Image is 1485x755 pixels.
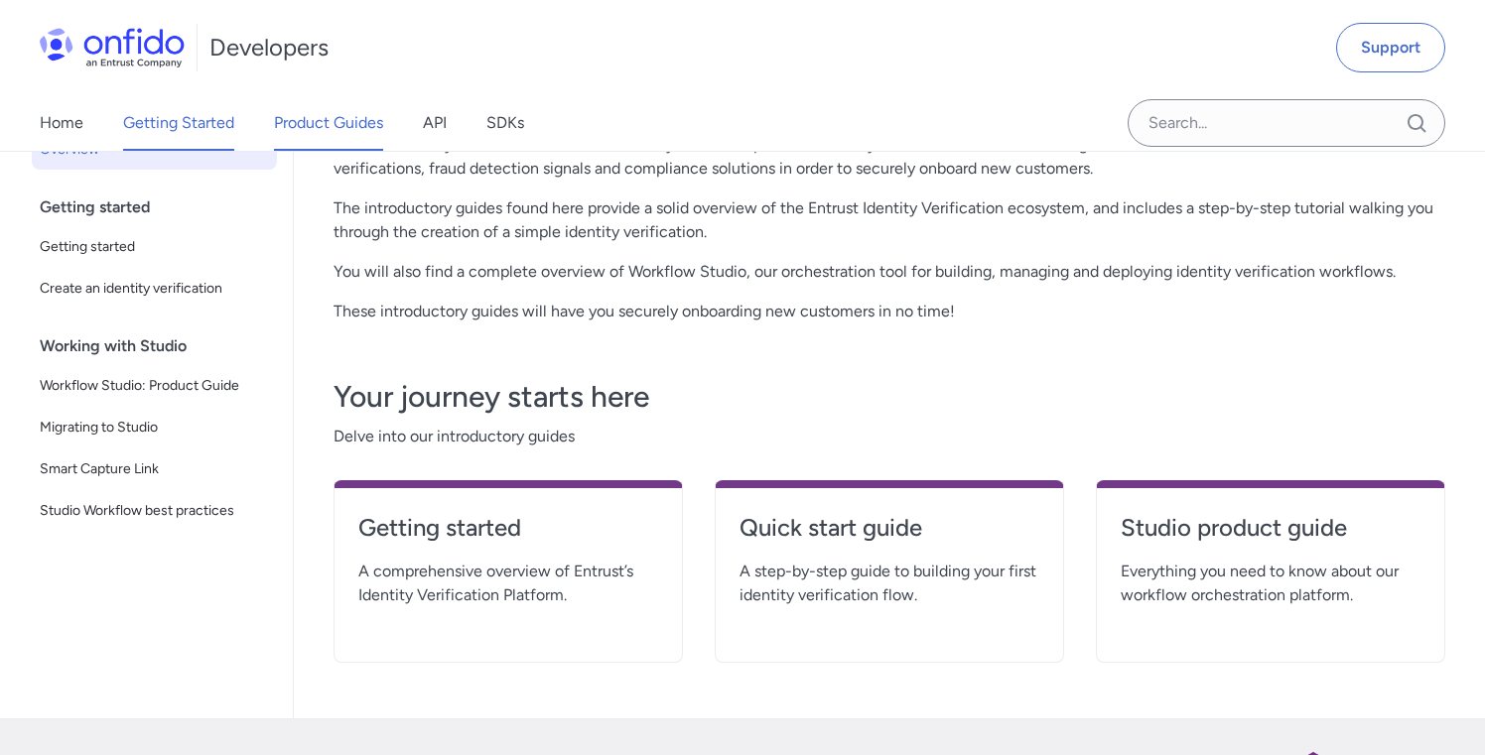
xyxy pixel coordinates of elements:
a: SDKs [486,95,524,151]
span: A step-by-step guide to building your first identity verification flow. [740,560,1039,607]
span: A comprehensive overview of Entrust’s Identity Verification Platform. [358,560,658,607]
p: These introductory guides will have you securely onboarding new customers in no time! [334,300,1445,323]
a: API [423,95,447,151]
input: Onfido search input field [1128,99,1445,147]
p: Entrust's Identity Verification Platform enables you to build powerful identity verification work... [334,133,1445,181]
span: Delve into our introductory guides [334,425,1445,448]
img: Onfido Logo [40,28,185,67]
a: Support [1336,23,1445,72]
a: Studio product guide [1121,512,1420,560]
div: Working with Studio [40,326,285,366]
span: Getting started [40,235,269,259]
span: Smart Capture Link [40,457,269,481]
div: Getting started [40,188,285,227]
a: Getting started [358,512,658,560]
a: Smart Capture Link [32,449,277,489]
a: Getting Started [123,95,234,151]
span: Studio Workflow best practices [40,499,269,523]
span: Create an identity verification [40,277,269,301]
a: Workflow Studio: Product Guide [32,366,277,406]
a: Migrating to Studio [32,408,277,447]
span: Workflow Studio: Product Guide [40,374,269,398]
span: Everything you need to know about our workflow orchestration platform. [1121,560,1420,607]
a: Getting started [32,227,277,267]
p: You will also find a complete overview of Workflow Studio, our orchestration tool for building, m... [334,260,1445,284]
a: Product Guides [274,95,383,151]
a: Studio Workflow best practices [32,491,277,531]
h1: Developers [209,32,329,63]
p: The introductory guides found here provide a solid overview of the Entrust Identity Verification ... [334,196,1445,244]
span: Migrating to Studio [40,416,269,440]
a: Create an identity verification [32,269,277,309]
a: Home [40,95,83,151]
h4: Quick start guide [740,512,1039,544]
h4: Getting started [358,512,658,544]
a: Quick start guide [740,512,1039,560]
h3: Your journey starts here [334,377,1445,417]
h4: Studio product guide [1121,512,1420,544]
